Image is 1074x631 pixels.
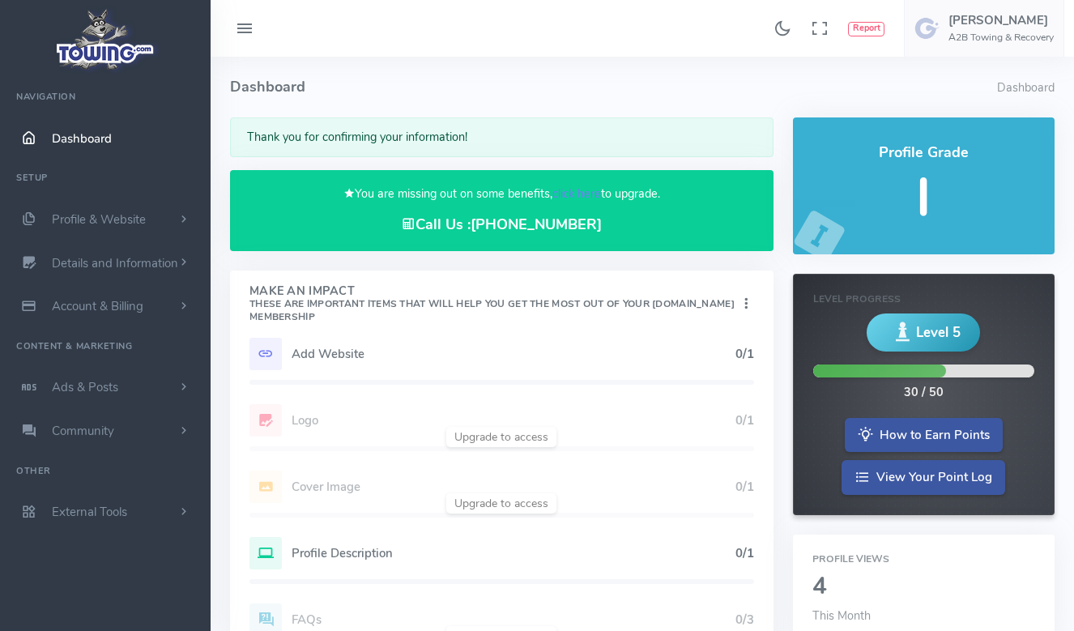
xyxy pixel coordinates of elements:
[735,547,754,560] h5: 0/1
[916,322,961,343] span: Level 5
[997,79,1055,97] li: Dashboard
[52,130,112,147] span: Dashboard
[948,32,1054,43] h6: A2B Towing & Recovery
[52,504,127,520] span: External Tools
[812,145,1035,161] h4: Profile Grade
[52,211,146,228] span: Profile & Website
[249,216,754,233] h4: Call Us :
[842,460,1005,495] a: View Your Point Log
[52,298,143,314] span: Account & Billing
[813,294,1034,305] h6: Level Progress
[812,573,1035,600] h2: 4
[914,15,940,41] img: user-image
[52,423,114,439] span: Community
[812,608,871,624] span: This Month
[249,285,738,324] h4: Make An Impact
[848,22,884,36] button: Report
[292,547,735,560] h5: Profile Description
[812,169,1035,227] h5: I
[230,117,774,157] div: Thank you for confirming your information!
[845,418,1003,453] a: How to Earn Points
[249,297,735,323] small: These are important items that will help you get the most out of your [DOMAIN_NAME] Membership
[812,554,1035,565] h6: Profile Views
[735,347,754,360] h5: 0/1
[471,215,602,234] a: [PHONE_NUMBER]
[948,14,1054,27] h5: [PERSON_NAME]
[51,5,160,74] img: logo
[52,255,178,271] span: Details and Information
[230,57,997,117] h4: Dashboard
[552,185,601,202] a: click here
[52,379,118,395] span: Ads & Posts
[904,384,944,402] div: 30 / 50
[249,185,754,203] p: You are missing out on some benefits, to upgrade.
[292,347,735,360] h5: Add Website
